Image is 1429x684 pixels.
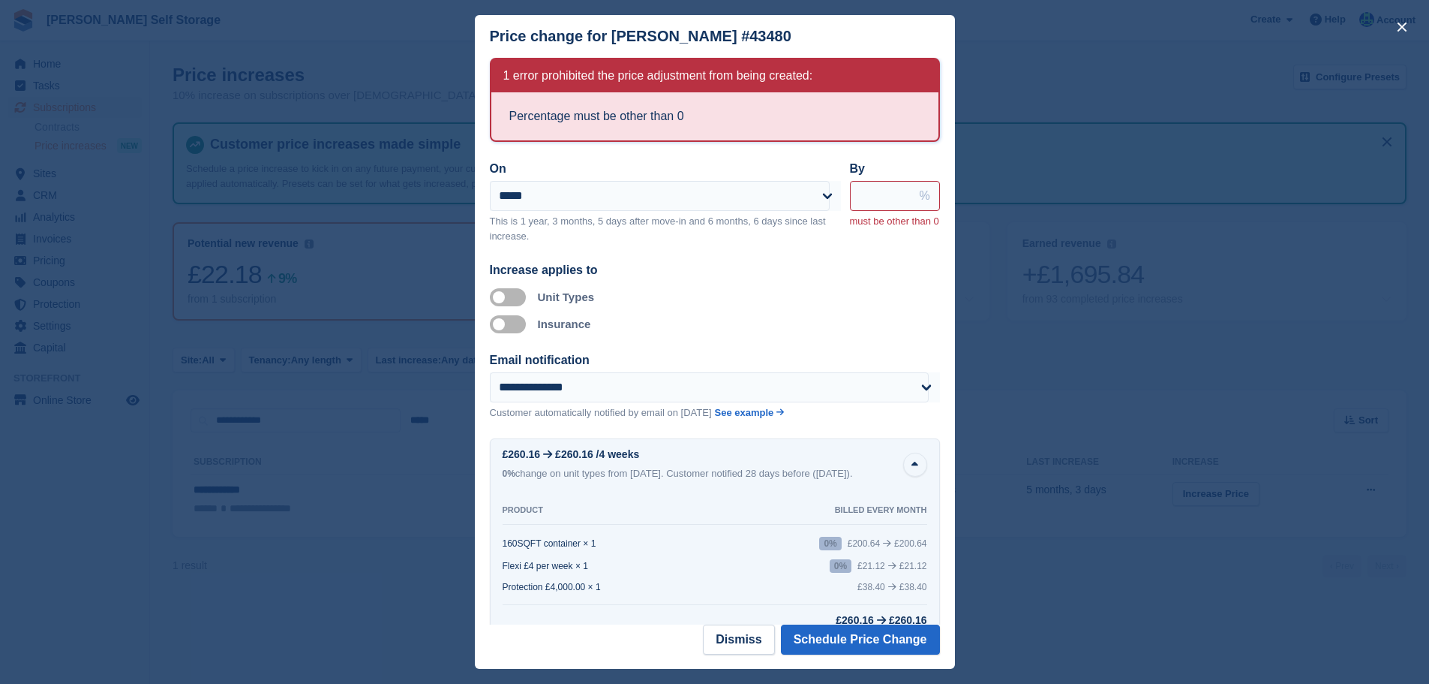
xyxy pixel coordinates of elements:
button: Schedule Price Change [781,625,940,655]
button: Dismiss [703,625,774,655]
label: Unit Types [538,291,595,303]
h2: 1 error prohibited the price adjustment from being created: [503,68,813,83]
span: £200.64 [894,538,926,549]
button: close [1390,15,1414,39]
div: £38.40 [857,582,885,592]
label: Insurance [538,318,591,330]
p: must be other than 0 [850,214,940,229]
div: £260.16 [836,614,874,626]
span: /4 weeks [596,448,640,460]
div: Flexi £4 per week × 1 [503,561,588,571]
a: See example [715,405,785,420]
div: £260.16 [503,448,541,460]
label: By [850,162,865,175]
div: 0% [830,559,851,573]
label: Email notification [490,354,590,366]
label: On [490,162,506,175]
label: Apply to insurance [490,323,532,325]
div: Protection £4,000.00 × 1 [503,582,601,592]
span: £260.16 [555,448,593,460]
div: 160SQFT container × 1 [503,538,596,549]
div: 0% [819,537,841,550]
li: Percentage must be other than 0 [509,107,920,125]
span: £260.16 [889,614,927,626]
span: £21.12 [899,561,927,571]
div: £200.64 [848,538,880,549]
div: Price change for [PERSON_NAME] #43480 [490,28,791,45]
div: PRODUCT [503,505,543,515]
span: £38.40 [899,582,927,592]
p: This is 1 year, 3 months, 5 days after move-in and 6 months, 6 days since last increase. [490,214,841,243]
div: £21.12 [857,561,885,571]
span: See example [715,407,774,418]
span: Customer notified 28 days before ([DATE]). [666,468,852,479]
span: change on unit types from [DATE]. [503,468,664,479]
p: Customer automatically notified by email on [DATE] [490,405,712,420]
div: Increase applies to [490,261,940,279]
label: Apply to unit types [490,296,532,298]
div: BILLED EVERY MONTH [835,505,927,515]
div: 0% [503,466,515,481]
